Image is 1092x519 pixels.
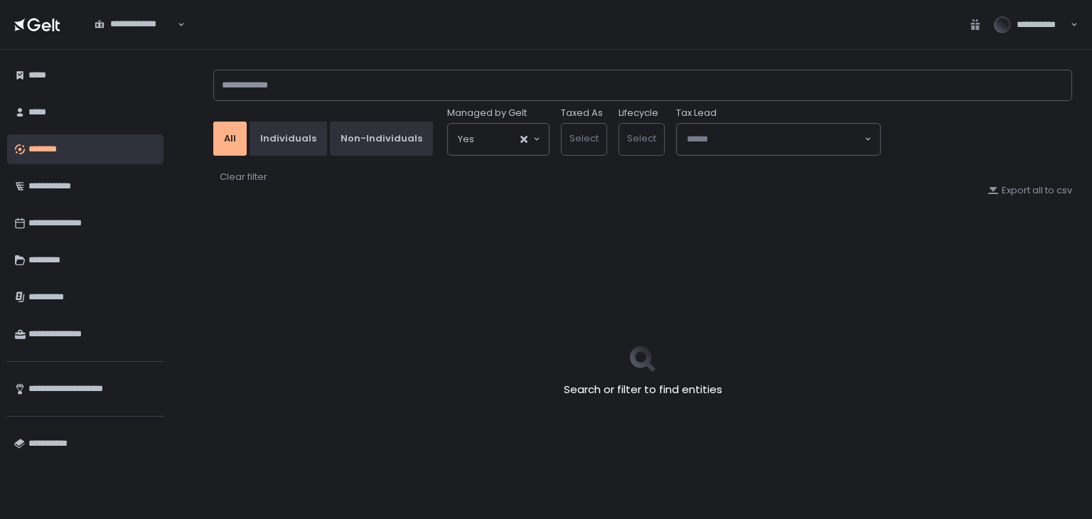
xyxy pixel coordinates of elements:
[85,10,185,40] div: Search for option
[458,132,474,146] span: Yes
[330,122,433,156] button: Non-Individuals
[564,382,722,398] h2: Search or filter to find entities
[619,107,658,119] label: Lifecycle
[561,107,603,119] label: Taxed As
[474,132,519,146] input: Search for option
[250,122,327,156] button: Individuals
[987,184,1072,197] button: Export all to csv
[520,136,528,143] button: Clear Selected
[95,31,176,45] input: Search for option
[448,124,549,155] div: Search for option
[260,132,316,145] div: Individuals
[687,132,863,146] input: Search for option
[224,132,236,145] div: All
[220,171,267,183] div: Clear filter
[219,170,268,184] button: Clear filter
[676,107,717,119] span: Tax Lead
[627,132,656,145] span: Select
[677,124,880,155] div: Search for option
[213,122,247,156] button: All
[569,132,599,145] span: Select
[447,107,527,119] span: Managed by Gelt
[341,132,422,145] div: Non-Individuals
